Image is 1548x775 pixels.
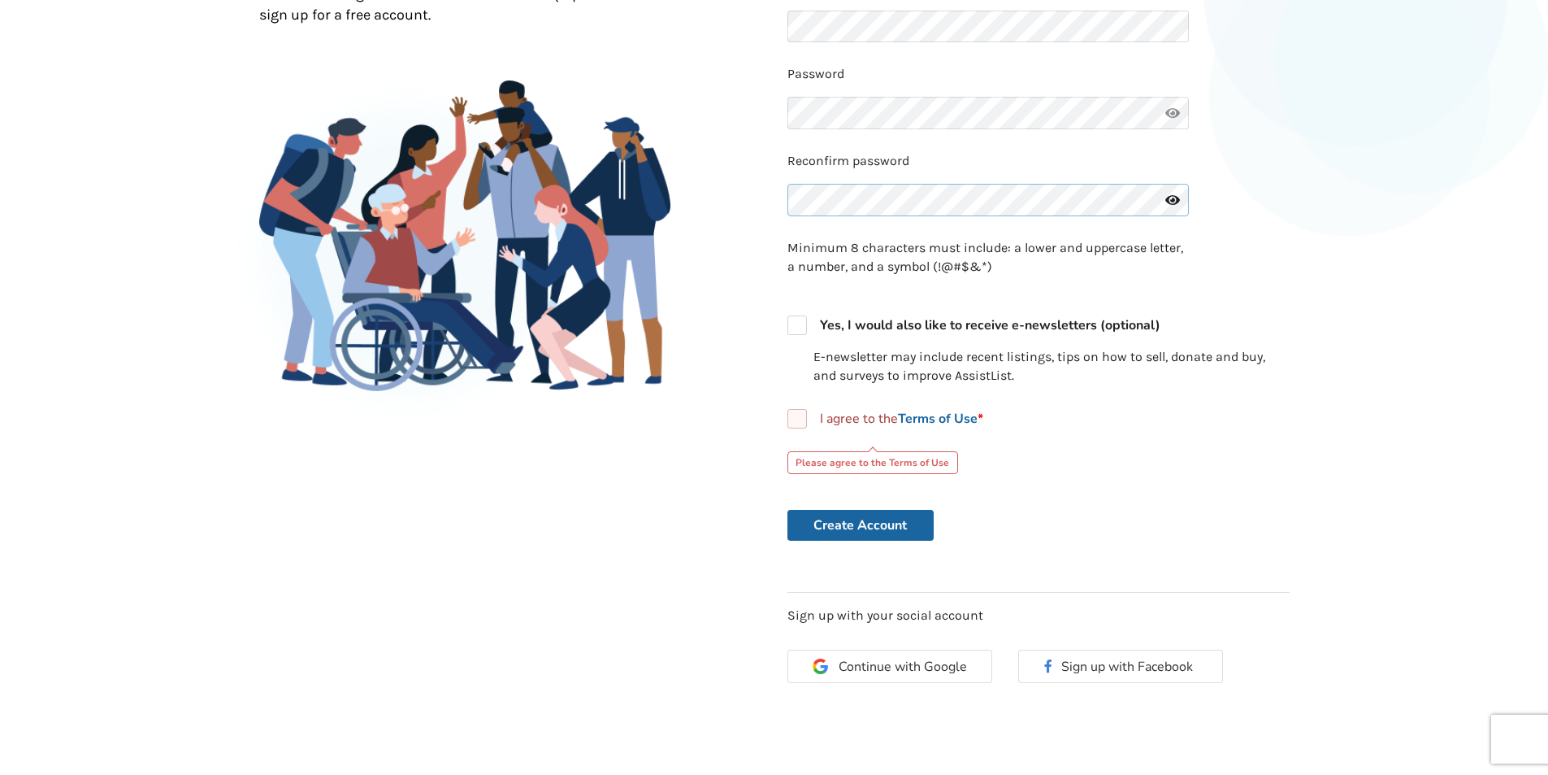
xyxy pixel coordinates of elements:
strong: Yes, I would also like to receive e-newsletters (optional) [820,316,1160,334]
p: Sign up with your social account [787,607,1290,625]
button: Continue with Google [787,650,992,683]
p: Password [787,65,1290,84]
p: Reconfirm password [787,152,1290,171]
span: Continue with Google [839,660,967,673]
span: Sign up with Facebook [1061,658,1199,676]
label: I agree to the [787,409,983,429]
p: Minimum 8 characters must include: a lower and uppercase letter, a number, and a symbol (!@#$&*) [787,239,1189,276]
button: Create Account [787,510,934,541]
img: Family Gathering [259,81,671,391]
a: Terms of Use* [898,410,983,428]
img: Google Icon [813,659,828,674]
button: Sign up with Facebook [1018,650,1223,683]
div: Please agree to the Terms of Use [787,451,959,474]
p: E-newsletter may include recent listings, tips on how to sell, donate and buy, and surveys to imp... [813,348,1290,385]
